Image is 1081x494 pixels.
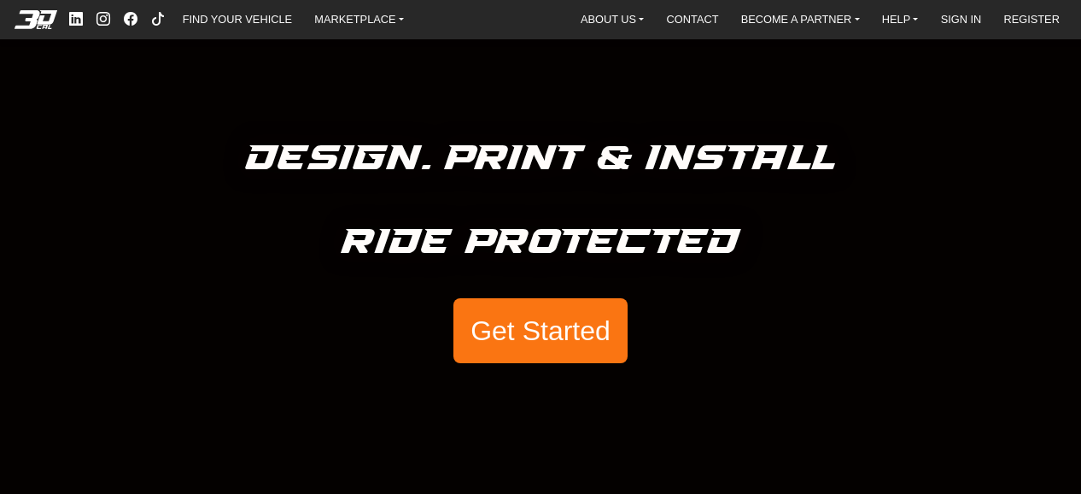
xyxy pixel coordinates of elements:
[453,298,628,363] button: Get Started
[996,9,1066,30] a: REGISTER
[246,131,836,187] h5: Design. Print & Install
[734,9,867,30] a: BECOME A PARTNER
[574,9,651,30] a: ABOUT US
[875,9,926,30] a: HELP
[934,9,989,30] a: SIGN IN
[176,9,299,30] a: FIND YOUR VEHICLE
[660,9,726,30] a: CONTACT
[307,9,411,30] a: MARKETPLACE
[342,215,740,271] h5: Ride Protected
